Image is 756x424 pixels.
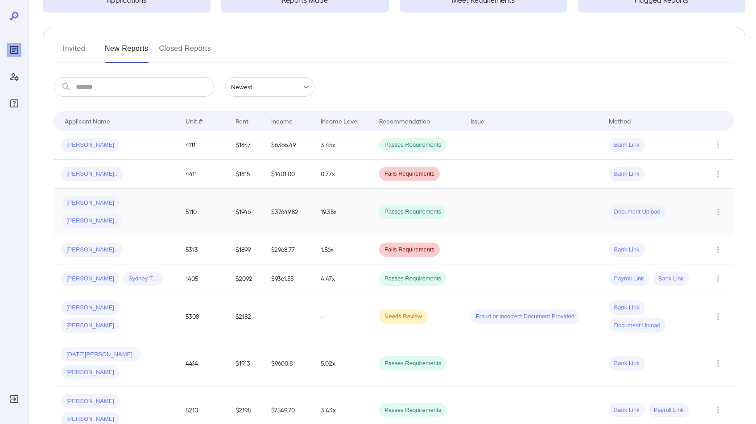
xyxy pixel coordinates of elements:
[61,350,141,359] span: [DATE][PERSON_NAME]..
[228,235,264,264] td: $1899
[379,275,446,283] span: Passes Requirements
[379,141,446,149] span: Passes Requirements
[178,264,228,293] td: 1405
[7,96,21,111] div: FAQ
[61,217,123,225] span: [PERSON_NAME]..
[379,359,446,368] span: Passes Requirements
[379,208,446,216] span: Passes Requirements
[711,167,725,181] button: Row Actions
[228,131,264,160] td: $1847
[264,131,314,160] td: $6366.49
[123,275,162,283] span: Sydney T...
[228,160,264,189] td: $1815
[178,340,228,387] td: 4414
[711,403,725,417] button: Row Actions
[186,115,202,126] div: Unit #
[178,235,228,264] td: 5313
[321,115,359,126] div: Income Level
[178,160,228,189] td: 4411
[61,141,120,149] span: [PERSON_NAME]
[264,189,314,235] td: $37649.82
[609,115,631,126] div: Method
[314,189,372,235] td: 19.35x
[264,340,314,387] td: $9600.81
[7,43,21,57] div: Reports
[379,313,427,321] span: Needs Review
[264,160,314,189] td: $1401.00
[609,406,645,415] span: Bank Link
[61,199,120,207] span: [PERSON_NAME]
[314,160,372,189] td: 0.77x
[7,70,21,84] div: Manage Users
[61,170,123,178] span: [PERSON_NAME]..
[61,321,120,330] span: [PERSON_NAME]
[609,141,645,149] span: Bank Link
[609,246,645,254] span: Bank Link
[61,246,123,254] span: [PERSON_NAME]..
[61,275,120,283] span: [PERSON_NAME]
[228,340,264,387] td: $1913
[314,340,372,387] td: 5.02x
[314,235,372,264] td: 1.56x
[379,170,440,178] span: Fails Requirements
[178,131,228,160] td: 4111
[228,264,264,293] td: $2092
[178,189,228,235] td: 5110
[379,246,440,254] span: Fails Requirements
[711,205,725,219] button: Row Actions
[54,41,94,63] button: Invited
[609,304,645,312] span: Bank Link
[653,275,689,283] span: Bank Link
[711,356,725,370] button: Row Actions
[271,115,293,126] div: Income
[7,392,21,406] div: Log Out
[609,275,649,283] span: Payroll Link
[649,406,689,415] span: Payroll Link
[609,359,645,368] span: Bank Link
[178,293,228,340] td: 5308
[228,189,264,235] td: $1946
[711,272,725,286] button: Row Actions
[379,406,446,415] span: Passes Requirements
[264,235,314,264] td: $2968.77
[314,264,372,293] td: 4.47x
[379,115,430,126] div: Recommendation
[61,415,120,424] span: [PERSON_NAME]
[609,321,666,330] span: Document Upload
[711,138,725,152] button: Row Actions
[235,115,250,126] div: Rent
[471,115,485,126] div: Issue
[228,293,264,340] td: $2182
[65,115,110,126] div: Applicant Name
[609,170,645,178] span: Bank Link
[314,293,372,340] td: -
[711,243,725,257] button: Row Actions
[225,77,314,97] div: Newest
[61,397,120,406] span: [PERSON_NAME]
[61,368,120,377] span: [PERSON_NAME]
[105,41,149,63] button: New Reports
[471,313,580,321] span: Fraud or Incorrect Document Provided
[711,309,725,324] button: Row Actions
[61,304,120,312] span: [PERSON_NAME]
[159,41,211,63] button: Closed Reports
[314,131,372,160] td: 3.45x
[264,264,314,293] td: $9361.55
[609,208,666,216] span: Document Upload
